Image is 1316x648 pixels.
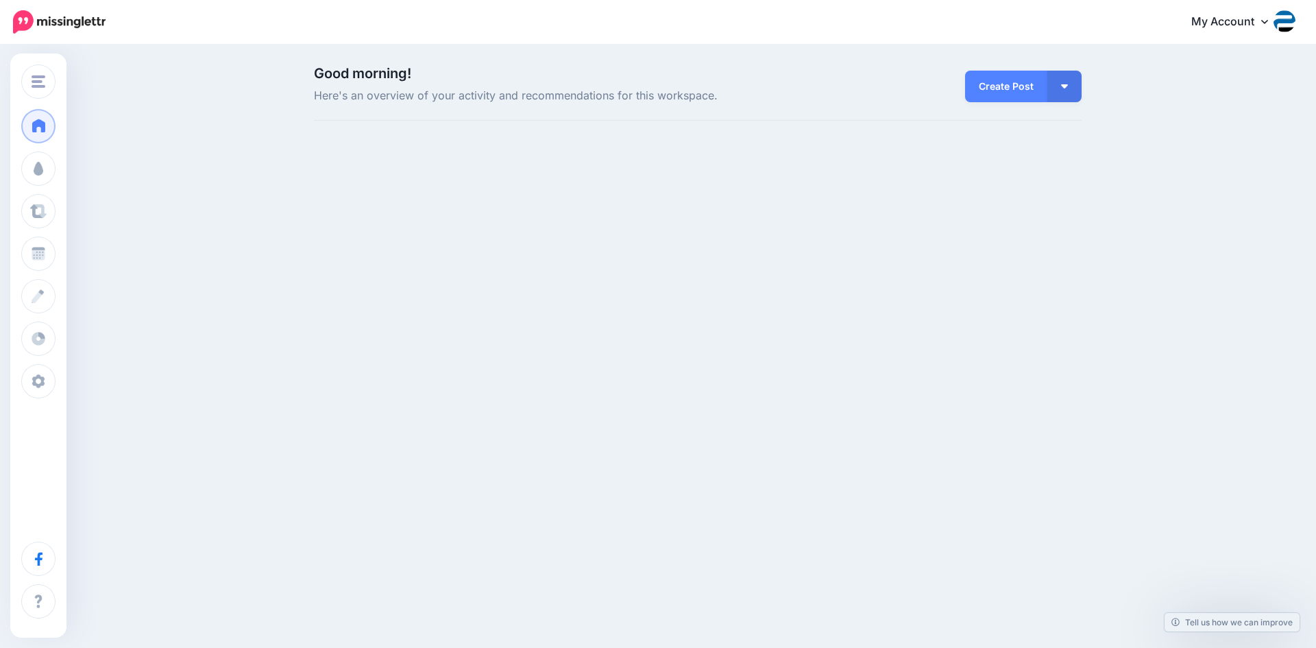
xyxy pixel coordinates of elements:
a: Create Post [965,71,1047,102]
a: My Account [1178,5,1295,39]
span: Good morning! [314,65,411,82]
a: Tell us how we can improve [1165,613,1300,632]
img: arrow-down-white.png [1061,84,1068,88]
img: menu.png [32,75,45,88]
img: Missinglettr [13,10,106,34]
span: Here's an overview of your activity and recommendations for this workspace. [314,87,819,105]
